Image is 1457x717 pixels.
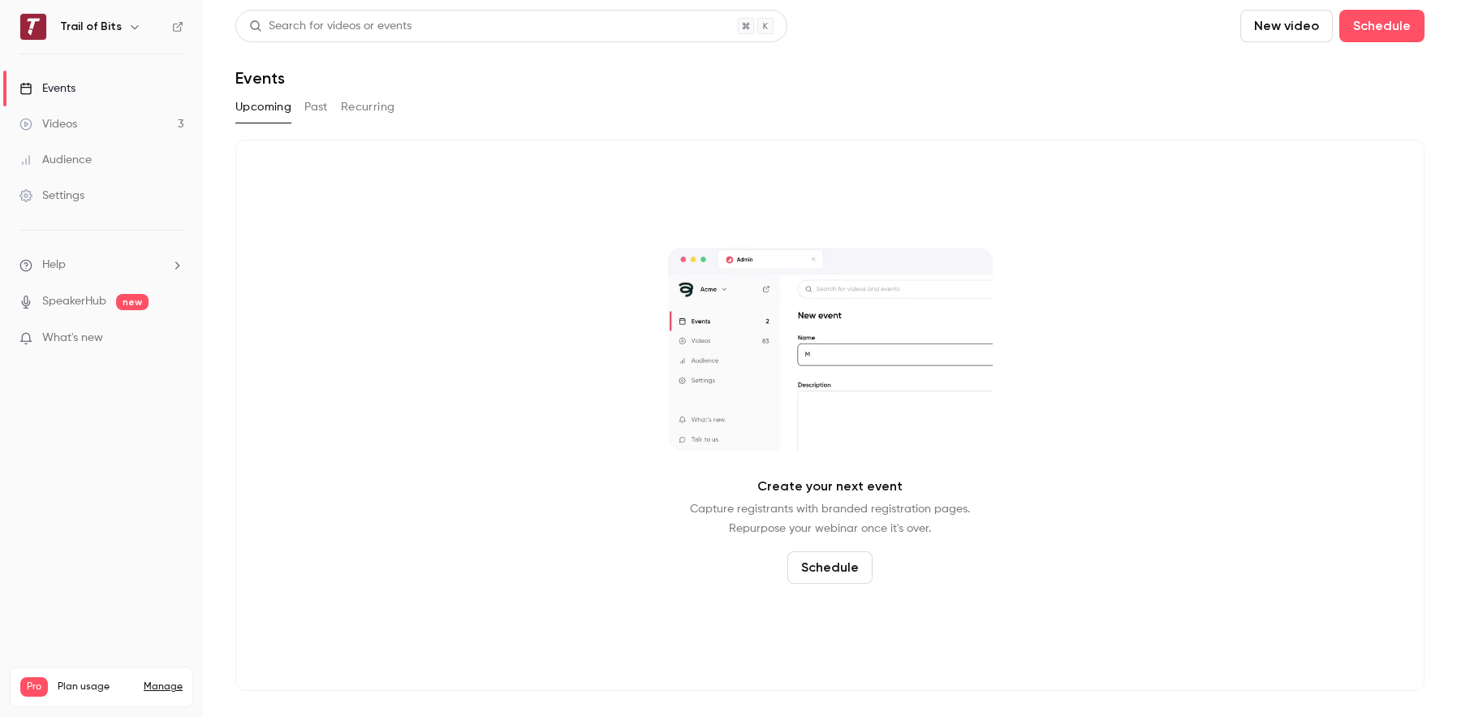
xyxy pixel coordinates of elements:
[42,257,66,274] span: Help
[787,551,873,584] button: Schedule
[144,680,183,693] a: Manage
[19,80,75,97] div: Events
[19,257,183,274] li: help-dropdown-opener
[42,293,106,310] a: SpeakerHub
[341,94,395,120] button: Recurring
[58,680,134,693] span: Plan usage
[42,330,103,347] span: What's new
[235,94,291,120] button: Upcoming
[60,19,122,35] h6: Trail of Bits
[1240,10,1333,42] button: New video
[1339,10,1425,42] button: Schedule
[249,18,412,35] div: Search for videos or events
[690,499,970,538] p: Capture registrants with branded registration pages. Repurpose your webinar once it's over.
[235,68,285,88] h1: Events
[19,116,77,132] div: Videos
[757,477,903,496] p: Create your next event
[19,188,84,204] div: Settings
[116,294,149,310] span: new
[19,152,92,168] div: Audience
[20,677,48,697] span: Pro
[164,331,183,346] iframe: Noticeable Trigger
[304,94,328,120] button: Past
[20,14,46,40] img: Trail of Bits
